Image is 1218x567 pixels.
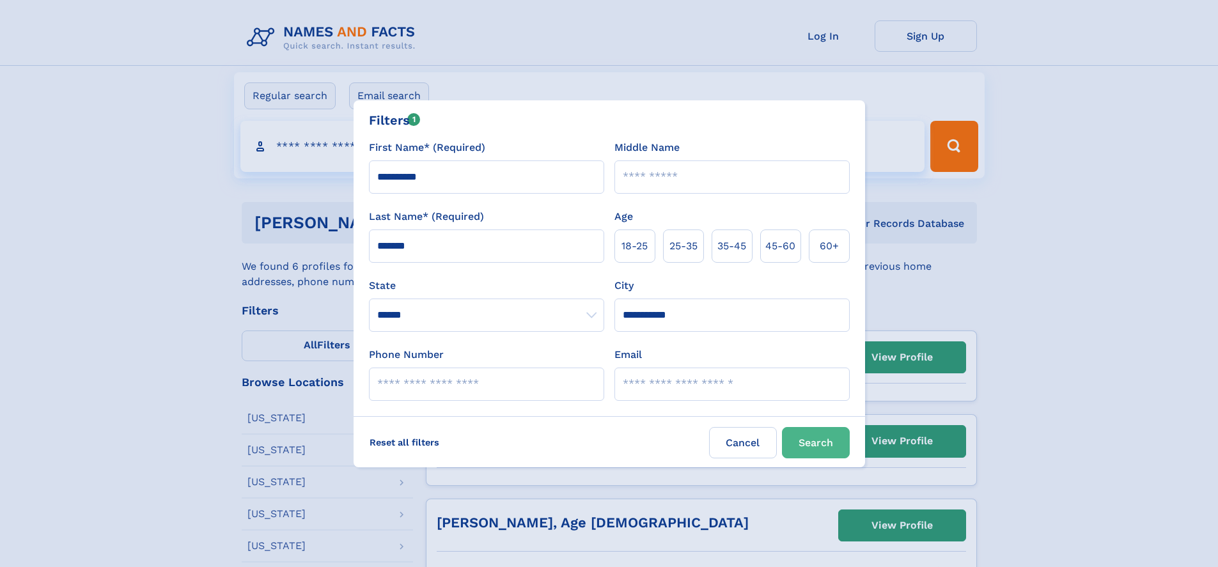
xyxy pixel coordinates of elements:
span: 25‑35 [669,238,698,254]
span: 60+ [820,238,839,254]
label: Cancel [709,427,777,458]
label: Middle Name [614,140,680,155]
span: 35‑45 [717,238,746,254]
label: Phone Number [369,347,444,362]
span: 45‑60 [765,238,795,254]
label: City [614,278,634,293]
span: 18‑25 [621,238,648,254]
label: State [369,278,604,293]
label: Last Name* (Required) [369,209,484,224]
label: Email [614,347,642,362]
div: Filters [369,111,421,130]
label: Reset all filters [361,427,448,458]
label: First Name* (Required) [369,140,485,155]
label: Age [614,209,633,224]
button: Search [782,427,850,458]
